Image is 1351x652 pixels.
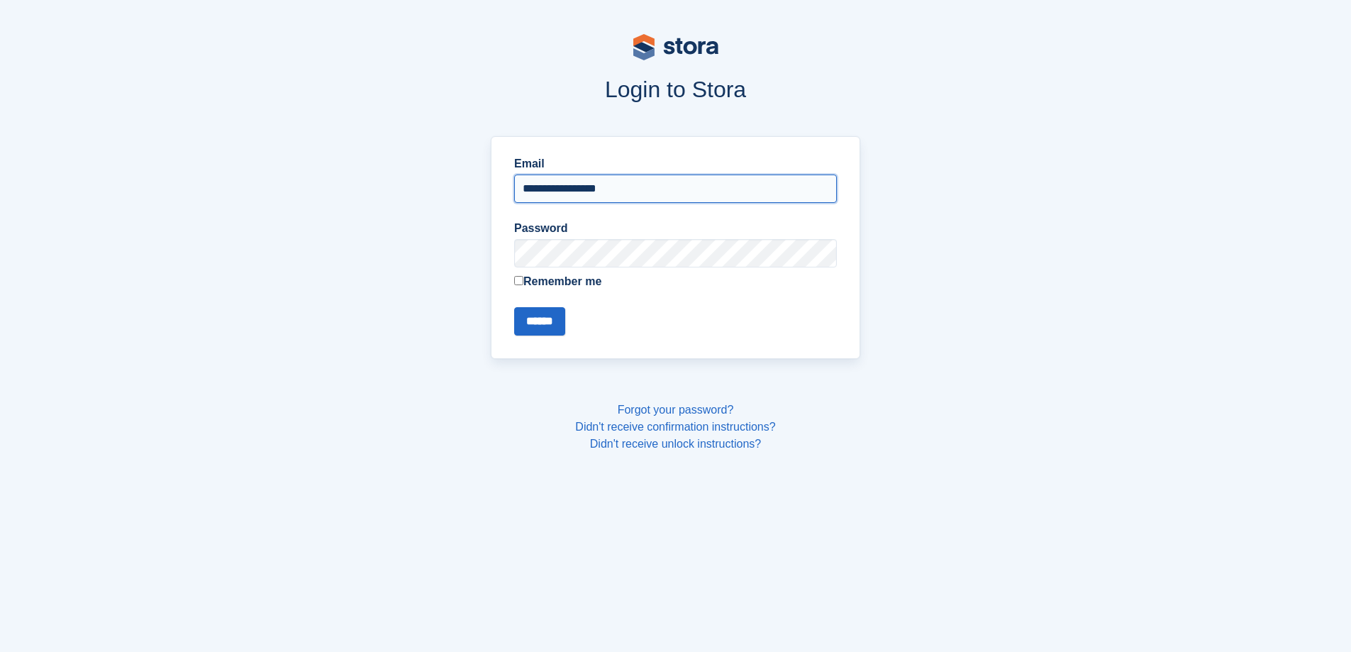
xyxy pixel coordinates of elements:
h1: Login to Stora [221,77,1131,102]
label: Password [514,220,837,237]
a: Didn't receive unlock instructions? [590,438,761,450]
input: Remember me [514,276,523,285]
label: Email [514,155,837,172]
a: Didn't receive confirmation instructions? [575,421,775,433]
label: Remember me [514,273,837,290]
a: Forgot your password? [618,404,734,416]
img: stora-logo-53a41332b3708ae10de48c4981b4e9114cc0af31d8433b30ea865607fb682f29.svg [633,34,718,60]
